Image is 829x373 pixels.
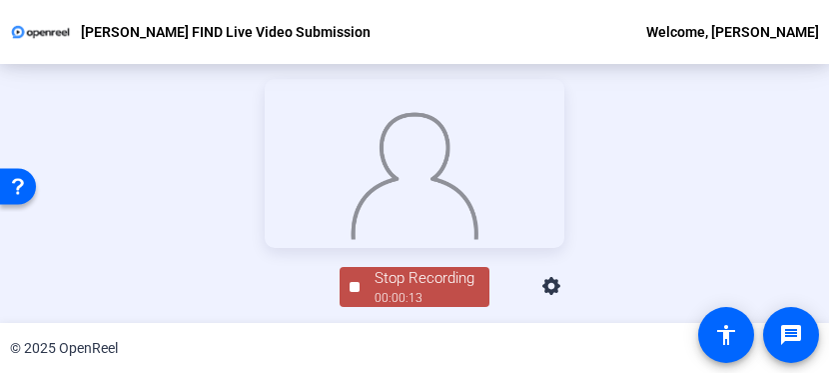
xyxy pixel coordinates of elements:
div: Stop Recording [375,267,474,290]
div: © 2025 OpenReel [10,338,118,359]
img: overlay [350,104,479,239]
img: OpenReel logo [10,22,71,42]
button: Stop Recording00:00:13 [340,267,489,308]
mat-icon: accessibility [714,323,738,347]
div: Welcome, [PERSON_NAME] [646,20,819,44]
mat-icon: message [779,323,803,347]
p: [PERSON_NAME] FIND Live Video Submission [81,20,371,44]
div: 00:00:13 [375,289,474,307]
